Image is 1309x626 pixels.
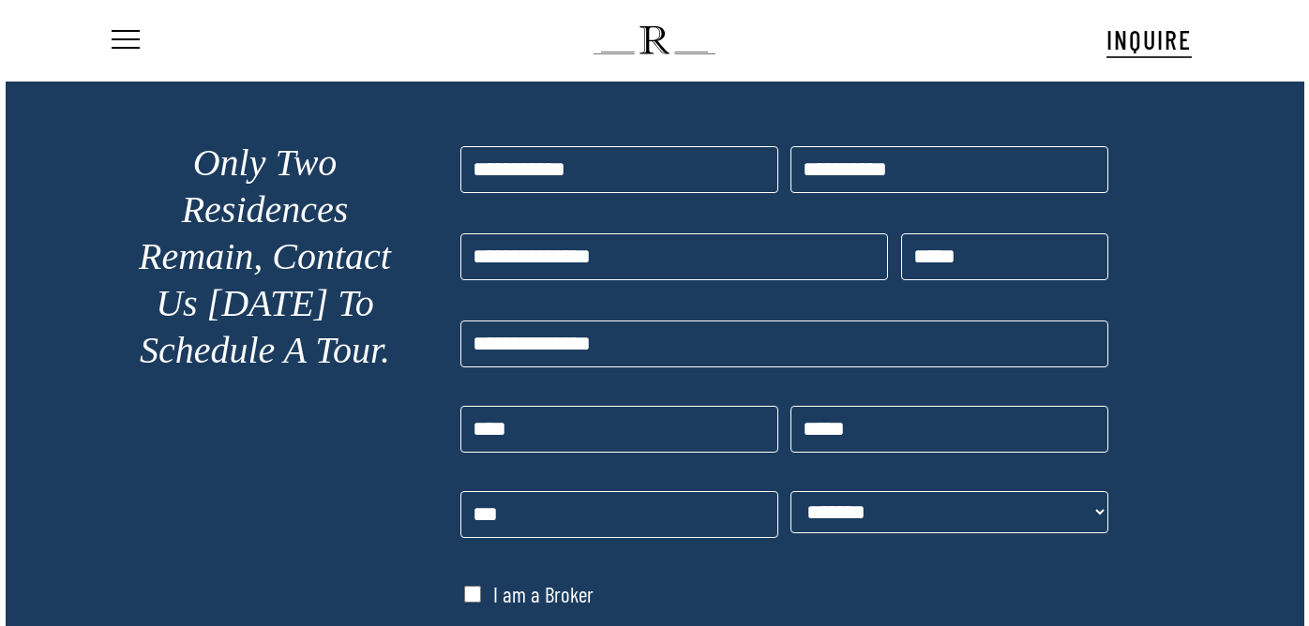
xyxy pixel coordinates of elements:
[594,26,715,54] img: The Regent
[108,31,140,51] a: Navigation Menu
[1106,23,1192,55] span: INQUIRE
[135,140,395,374] h2: Only Two Residences Remain, Contact Us [DATE] To Schedule A Tour.
[1106,22,1192,58] a: INQUIRE
[493,582,594,606] label: I am a Broker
